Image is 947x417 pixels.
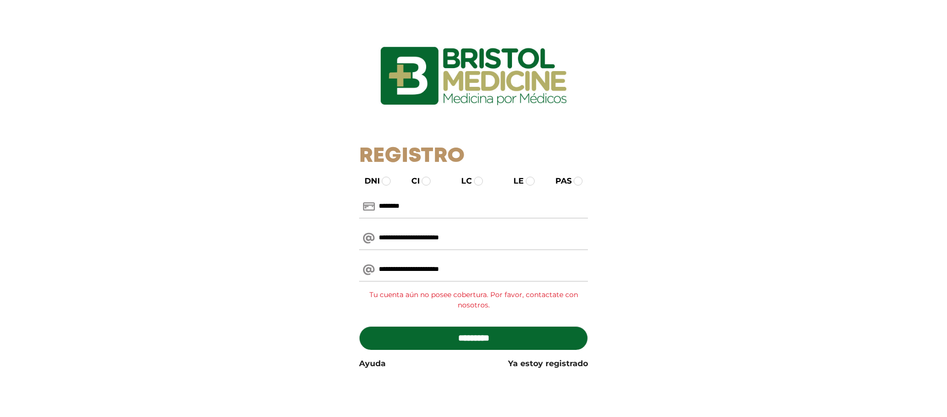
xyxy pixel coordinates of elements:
[402,175,420,187] label: CI
[508,358,588,370] a: Ya estoy registrado
[546,175,572,187] label: PAS
[359,358,386,370] a: Ayuda
[505,175,524,187] label: LE
[359,144,588,169] h1: Registro
[452,175,472,187] label: LC
[340,12,607,140] img: logo_ingresarbristol.jpg
[356,175,380,187] label: DNI
[360,286,588,314] div: Tu cuenta aún no posee cobertura. Por favor, contactate con nosotros.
